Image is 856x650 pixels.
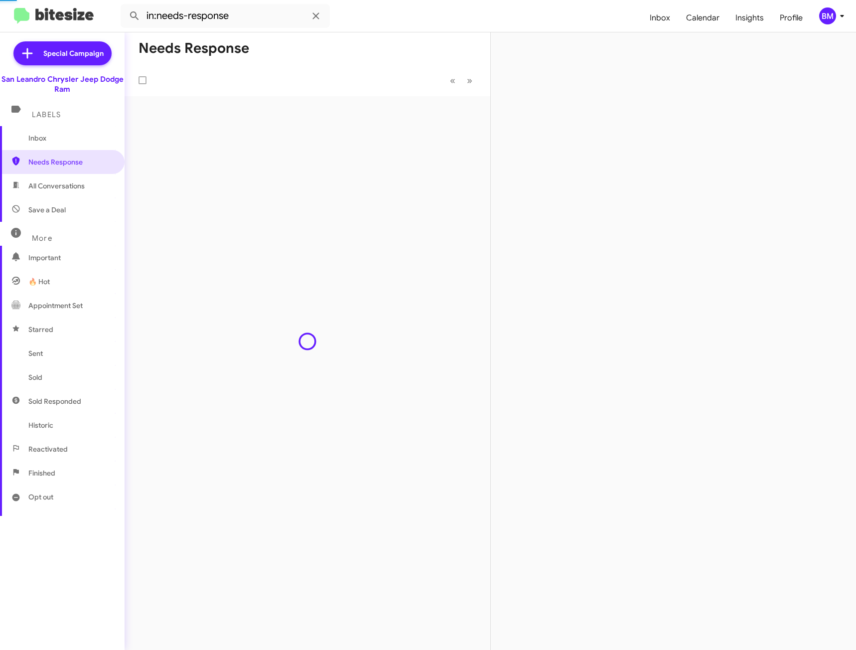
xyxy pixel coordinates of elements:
[28,157,113,167] span: Needs Response
[819,7,836,24] div: BM
[727,3,772,32] a: Insights
[32,110,61,119] span: Labels
[28,277,50,287] span: 🔥 Hot
[121,4,330,28] input: Search
[28,444,68,454] span: Reactivated
[28,420,53,430] span: Historic
[28,301,83,311] span: Appointment Set
[43,48,104,58] span: Special Campaign
[28,253,113,263] span: Important
[772,3,811,32] a: Profile
[467,74,472,87] span: »
[28,133,113,143] span: Inbox
[450,74,455,87] span: «
[28,205,66,215] span: Save a Deal
[811,7,845,24] button: BM
[28,348,43,358] span: Sent
[28,181,85,191] span: All Conversations
[28,492,53,502] span: Opt out
[461,70,478,91] button: Next
[28,325,53,334] span: Starred
[444,70,461,91] button: Previous
[642,3,678,32] a: Inbox
[13,41,112,65] a: Special Campaign
[32,234,52,243] span: More
[139,40,249,56] h1: Needs Response
[678,3,727,32] a: Calendar
[28,372,42,382] span: Sold
[28,396,81,406] span: Sold Responded
[28,468,55,478] span: Finished
[28,516,52,526] span: Paused
[444,70,478,91] nav: Page navigation example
